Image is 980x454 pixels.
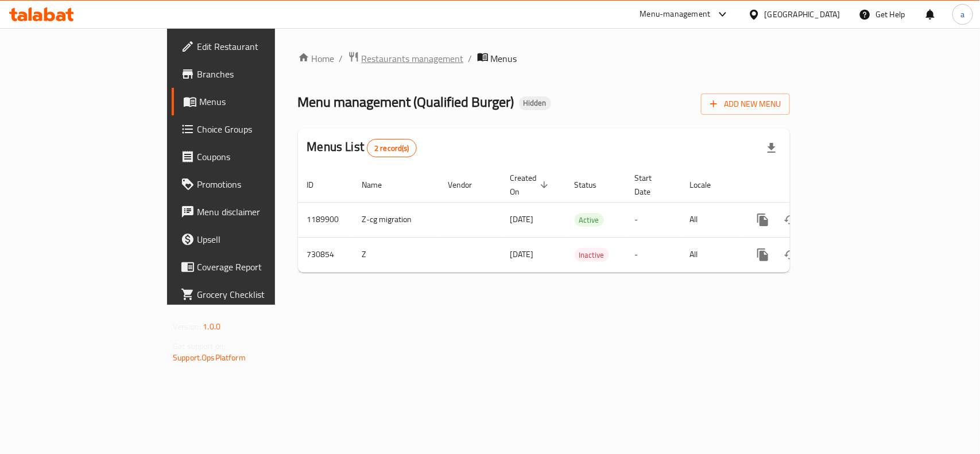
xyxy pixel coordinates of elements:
[172,281,331,308] a: Grocery Checklist
[640,7,711,21] div: Menu-management
[197,122,321,136] span: Choice Groups
[348,51,464,66] a: Restaurants management
[172,115,331,143] a: Choice Groups
[367,139,417,157] div: Total records count
[197,150,321,164] span: Coupons
[510,171,552,199] span: Created On
[298,168,869,273] table: enhanced table
[626,202,681,237] td: -
[749,241,777,269] button: more
[740,168,869,203] th: Actions
[197,260,321,274] span: Coverage Report
[510,247,534,262] span: [DATE]
[203,319,220,334] span: 1.0.0
[690,178,726,192] span: Locale
[197,177,321,191] span: Promotions
[749,206,777,234] button: more
[353,237,439,272] td: Z
[777,241,804,269] button: Change Status
[491,52,517,65] span: Menus
[575,178,612,192] span: Status
[173,350,246,365] a: Support.OpsPlatform
[172,170,331,198] a: Promotions
[681,237,740,272] td: All
[960,8,964,21] span: a
[362,178,397,192] span: Name
[172,60,331,88] a: Branches
[298,51,790,66] nav: breadcrumb
[353,202,439,237] td: Z-cg migration
[626,237,681,272] td: -
[519,96,551,110] div: Hidden
[172,33,331,60] a: Edit Restaurant
[307,138,417,157] h2: Menus List
[758,134,785,162] div: Export file
[197,67,321,81] span: Branches
[172,253,331,281] a: Coverage Report
[510,212,534,227] span: [DATE]
[298,89,514,115] span: Menu management ( Qualified Burger )
[519,98,551,108] span: Hidden
[197,40,321,53] span: Edit Restaurant
[701,94,790,115] button: Add New Menu
[362,52,464,65] span: Restaurants management
[173,319,201,334] span: Version:
[197,205,321,219] span: Menu disclaimer
[199,95,321,108] span: Menus
[765,8,840,21] div: [GEOGRAPHIC_DATA]
[307,178,329,192] span: ID
[575,214,604,227] span: Active
[173,339,226,354] span: Get support on:
[172,226,331,253] a: Upsell
[681,202,740,237] td: All
[172,88,331,115] a: Menus
[197,288,321,301] span: Grocery Checklist
[197,232,321,246] span: Upsell
[172,143,331,170] a: Coupons
[777,206,804,234] button: Change Status
[339,52,343,65] li: /
[635,171,667,199] span: Start Date
[172,198,331,226] a: Menu disclaimer
[468,52,472,65] li: /
[575,249,609,262] span: Inactive
[710,97,781,111] span: Add New Menu
[367,143,416,154] span: 2 record(s)
[448,178,487,192] span: Vendor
